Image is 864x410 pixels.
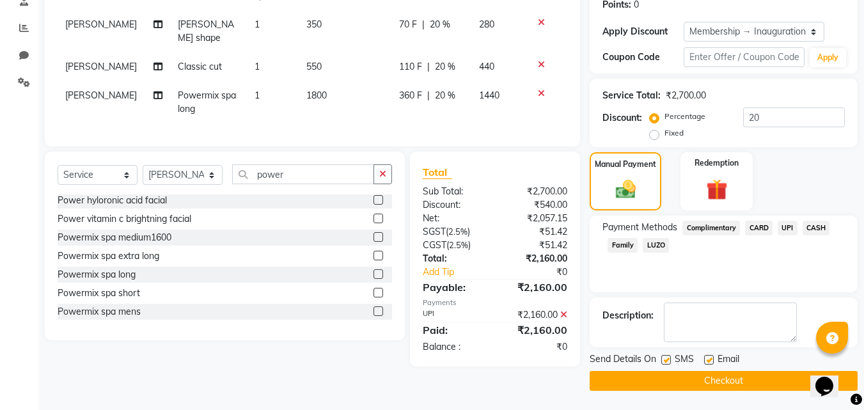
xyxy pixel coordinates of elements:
span: CARD [745,221,773,235]
span: 70 F [399,18,417,31]
span: Powermix spa long [178,90,236,114]
span: SMS [675,352,694,368]
div: Power vitamin c brightning facial [58,212,191,226]
div: ( ) [413,225,495,239]
span: 1440 [479,90,499,101]
span: | [422,18,425,31]
span: CASH [803,221,830,235]
span: 1800 [306,90,327,101]
div: Description: [602,309,654,322]
div: ₹2,160.00 [495,280,577,295]
div: ₹51.42 [495,239,577,252]
span: 1 [255,61,260,72]
div: ₹2,057.15 [495,212,577,225]
span: Family [608,238,638,253]
div: ₹2,160.00 [495,252,577,265]
div: ₹2,700.00 [495,185,577,198]
iframe: chat widget [810,359,851,397]
div: ₹0 [509,265,577,279]
div: Balance : [413,340,495,354]
div: Powermix spa mens [58,305,141,319]
div: ₹540.00 [495,198,577,212]
div: UPI [413,308,495,322]
div: Powermix spa long [58,268,136,281]
button: Apply [810,48,846,67]
span: 550 [306,61,322,72]
div: ( ) [413,239,495,252]
span: Email [718,352,739,368]
div: ₹51.42 [495,225,577,239]
span: Total [423,166,452,179]
span: [PERSON_NAME] [65,90,137,101]
span: Send Details On [590,352,656,368]
img: _cash.svg [609,178,642,201]
span: Complimentary [682,221,740,235]
div: Payments [423,297,567,308]
input: Enter Offer / Coupon Code [684,47,805,67]
span: | [427,60,430,74]
span: Classic cut [178,61,222,72]
span: CGST [423,239,446,251]
span: | [427,89,430,102]
div: Power hyloronic acid facial [58,194,167,207]
div: Powermix spa medium1600 [58,231,171,244]
span: 20 % [430,18,450,31]
input: Search or Scan [232,164,374,184]
span: [PERSON_NAME] [65,61,137,72]
div: Total: [413,252,495,265]
span: 2.5% [448,226,467,237]
div: Coupon Code [602,51,683,64]
span: 1 [255,90,260,101]
button: Checkout [590,371,858,391]
span: [PERSON_NAME] [65,19,137,30]
span: 350 [306,19,322,30]
div: ₹2,160.00 [495,322,577,338]
label: Percentage [664,111,705,122]
div: Net: [413,212,495,225]
div: Discount: [602,111,642,125]
label: Redemption [695,157,739,169]
span: Payment Methods [602,221,677,234]
div: Sub Total: [413,185,495,198]
span: LUZO [643,238,669,253]
span: 360 F [399,89,422,102]
span: UPI [778,221,797,235]
span: [PERSON_NAME] shape [178,19,234,43]
div: ₹0 [495,340,577,354]
span: 20 % [435,60,455,74]
div: Paid: [413,322,495,338]
a: Add Tip [413,265,508,279]
div: ₹2,160.00 [495,308,577,322]
label: Fixed [664,127,684,139]
span: 1 [255,19,260,30]
div: Powermix spa extra long [58,249,159,263]
span: 280 [479,19,494,30]
span: 110 F [399,60,422,74]
span: 2.5% [449,240,468,250]
span: SGST [423,226,446,237]
div: Payable: [413,280,495,295]
div: Powermix spa short [58,287,140,300]
div: Discount: [413,198,495,212]
div: ₹2,700.00 [666,89,706,102]
div: Apply Discount [602,25,683,38]
span: 440 [479,61,494,72]
span: 20 % [435,89,455,102]
img: _gift.svg [700,177,734,203]
label: Manual Payment [595,159,656,170]
div: Service Total: [602,89,661,102]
